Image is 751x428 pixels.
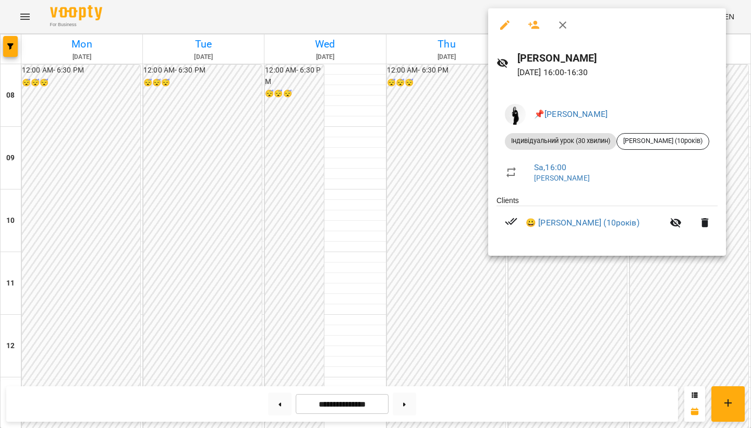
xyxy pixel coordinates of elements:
img: 041a4b37e20a8ced1a9815ab83a76d22.jpeg [505,104,526,125]
h6: [PERSON_NAME] [517,50,718,66]
a: Sa , 16:00 [534,162,566,172]
a: [PERSON_NAME] [534,174,590,182]
a: 😀 [PERSON_NAME] (10років) [526,217,639,229]
ul: Clients [496,195,718,244]
svg: Paid [505,215,517,228]
span: [PERSON_NAME] (10років) [617,136,709,146]
p: [DATE] 16:00 - 16:30 [517,66,718,79]
div: [PERSON_NAME] (10років) [616,133,709,150]
a: 📌[PERSON_NAME] [534,109,608,119]
span: Індивідуальний урок (30 хвилин) [505,136,616,146]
